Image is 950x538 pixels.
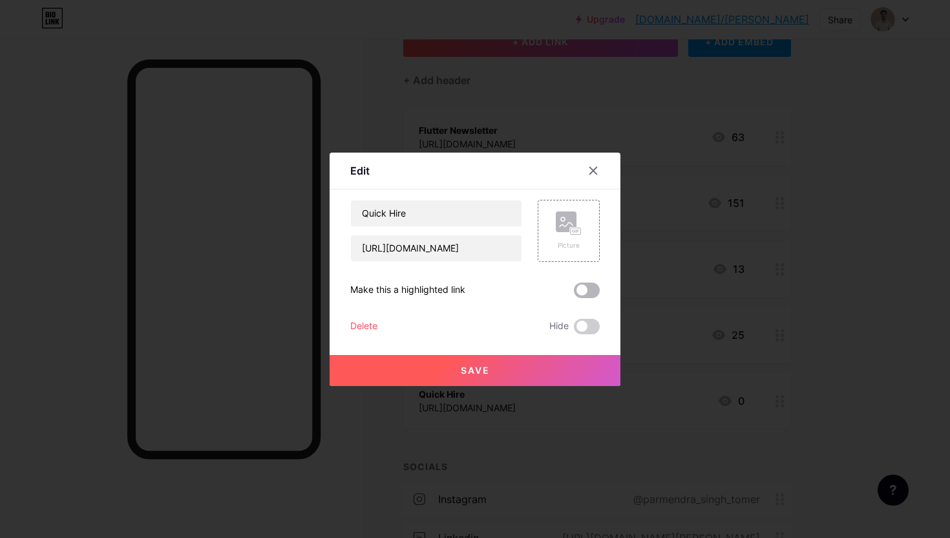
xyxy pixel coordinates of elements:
button: Save [330,355,620,386]
input: URL [351,235,522,261]
div: Picture [556,241,582,250]
span: Save [461,365,490,376]
input: Title [351,200,522,226]
span: Hide [549,319,569,334]
div: Edit [350,163,370,178]
div: Delete [350,319,377,334]
div: Make this a highlighted link [350,283,465,298]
